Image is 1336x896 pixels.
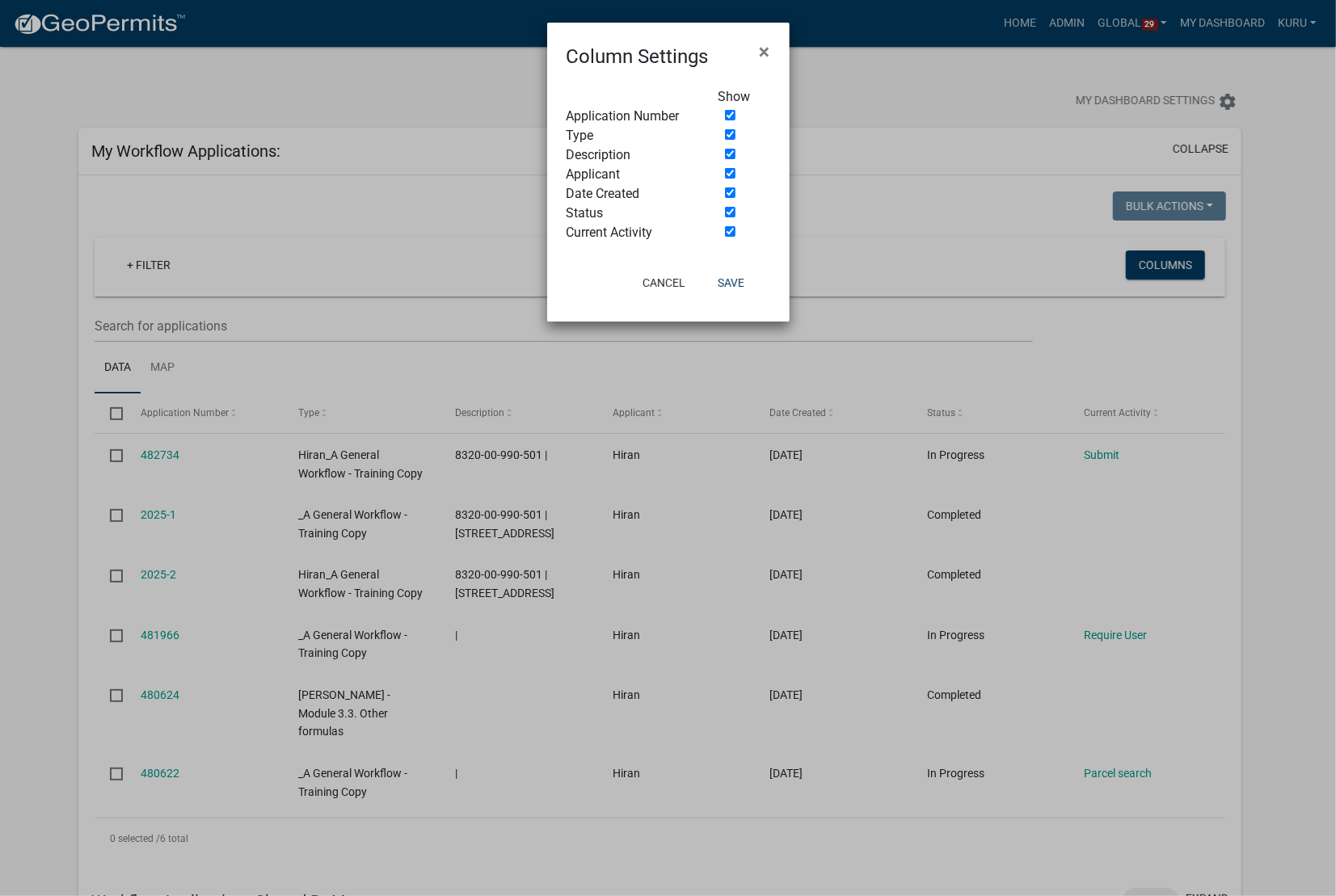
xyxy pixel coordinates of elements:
div: Current Activity [554,223,706,242]
span: × [760,40,770,63]
div: Application Number [554,107,706,126]
button: Close [747,29,783,74]
button: Cancel [630,268,698,297]
div: Applicant [554,165,706,184]
div: Description [554,145,706,165]
div: Show [706,87,782,107]
div: Date Created [554,184,706,204]
h4: Column Settings [567,42,709,71]
div: Status [554,204,706,223]
button: Save [705,268,757,297]
div: Type [554,126,706,145]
